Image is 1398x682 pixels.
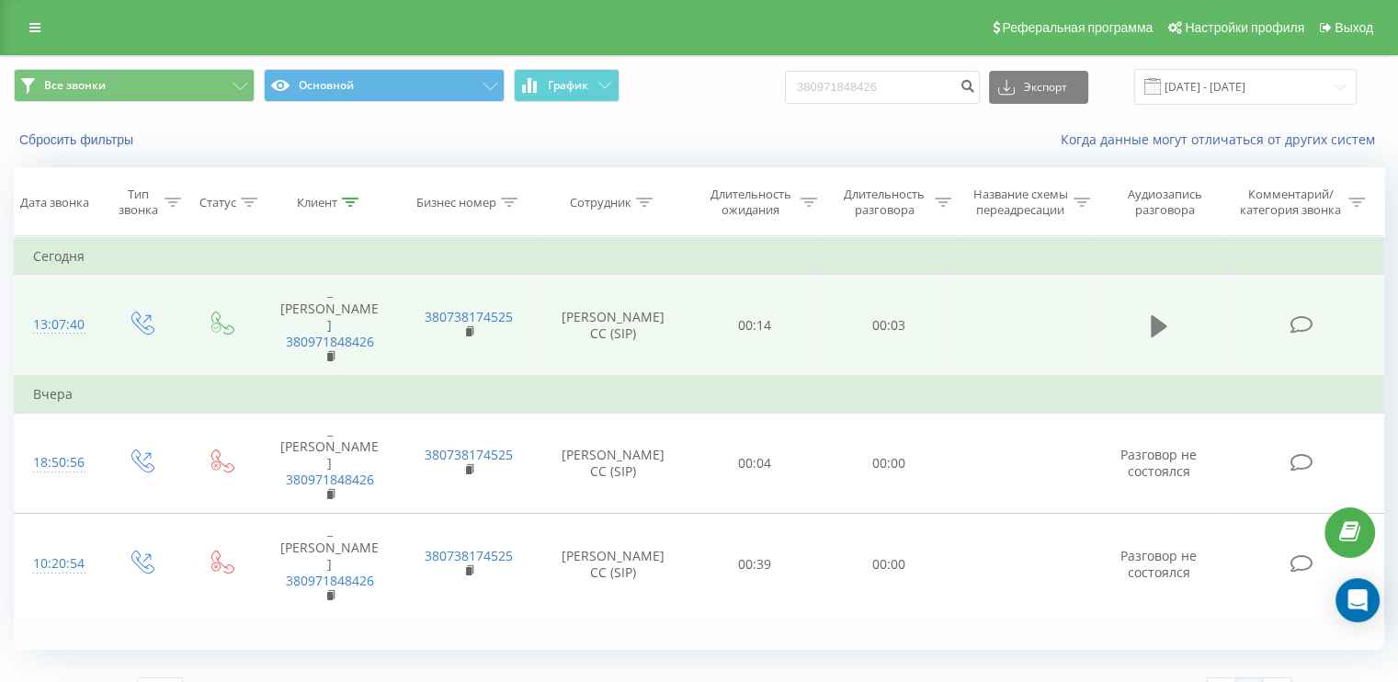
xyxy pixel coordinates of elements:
[688,413,822,514] td: 00:04
[20,195,89,210] div: Дата звонка
[822,514,955,615] td: 00:00
[1185,20,1304,35] span: Настройки профиля
[297,195,337,210] div: Клиент
[15,376,1384,413] td: Вчера
[548,79,588,92] span: График
[416,195,496,210] div: Бизнес номер
[14,131,142,148] button: Сбросить фильтры
[539,275,688,376] td: [PERSON_NAME] CC (SIP)
[199,195,236,210] div: Статус
[1120,547,1197,581] span: Разговор не состоялся
[705,187,797,218] div: Длительность ожидания
[15,238,1384,275] td: Сегодня
[425,547,513,564] a: 380738174525
[116,187,159,218] div: Тип звонка
[785,71,980,104] input: Поиск по номеру
[286,572,374,589] a: 380971848426
[260,413,399,514] td: _ [PERSON_NAME]
[1111,187,1219,218] div: Аудиозапись разговора
[539,514,688,615] td: [PERSON_NAME] CC (SIP)
[688,514,822,615] td: 00:39
[425,446,513,463] a: 380738174525
[989,71,1088,104] button: Экспорт
[1061,131,1384,148] a: Когда данные могут отличаться от других систем
[260,275,399,376] td: _ [PERSON_NAME]
[14,69,255,102] button: Все звонки
[838,187,930,218] div: Длительность разговора
[33,445,82,481] div: 18:50:56
[33,546,82,582] div: 10:20:54
[1120,446,1197,480] span: Разговор не состоялся
[425,308,513,325] a: 380738174525
[514,69,619,102] button: График
[1002,20,1153,35] span: Реферальная программа
[264,69,505,102] button: Основной
[822,413,955,514] td: 00:00
[539,413,688,514] td: [PERSON_NAME] CC (SIP)
[286,471,374,488] a: 380971848426
[570,195,631,210] div: Сотрудник
[286,333,374,350] a: 380971848426
[1236,187,1344,218] div: Комментарий/категория звонка
[1335,20,1373,35] span: Выход
[44,78,106,93] span: Все звонки
[260,514,399,615] td: _ [PERSON_NAME]
[972,187,1069,218] div: Название схемы переадресации
[822,275,955,376] td: 00:03
[1335,578,1380,622] div: Open Intercom Messenger
[33,307,82,343] div: 13:07:40
[688,275,822,376] td: 00:14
